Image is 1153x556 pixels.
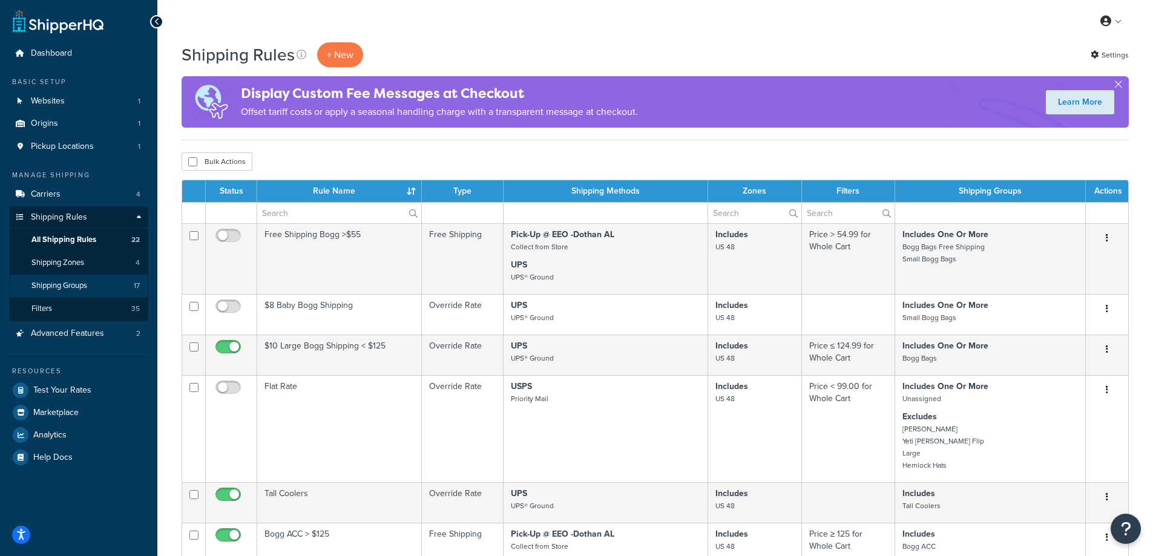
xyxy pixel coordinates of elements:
span: Pickup Locations [31,142,94,152]
span: 1 [138,119,140,129]
small: Tall Coolers [902,500,941,511]
a: ShipperHQ Home [13,9,103,33]
td: $10 Large Bogg Shipping < $125 [257,335,422,375]
a: Marketplace [9,402,148,424]
strong: Includes [715,339,748,352]
span: Dashboard [31,48,72,59]
p: + New [317,42,363,67]
span: 1 [138,142,140,152]
li: Origins [9,113,148,135]
span: 4 [136,258,140,268]
button: Open Resource Center [1111,514,1141,544]
strong: USPS [511,380,532,393]
span: Marketplace [33,408,79,418]
small: Bogg ACC [902,541,936,552]
strong: Includes [715,228,748,241]
span: 1 [138,96,140,106]
span: Shipping Rules [31,212,87,223]
h4: Display Custom Fee Messages at Checkout [241,83,638,103]
strong: Excludes [902,410,937,423]
small: UPS® Ground [511,312,554,323]
a: Shipping Rules [9,206,148,229]
td: Tall Coolers [257,482,422,523]
td: Flat Rate [257,375,422,482]
a: Help Docs [9,446,148,468]
th: Rule Name : activate to sort column ascending [257,180,422,202]
small: US 48 [715,541,735,552]
small: Collect from Store [511,541,568,552]
strong: Includes [715,380,748,393]
small: Unassigned [902,393,941,404]
a: Shipping Zones 4 [9,252,148,274]
small: Bogg Bags [902,353,937,364]
td: $8 Baby Bogg Shipping [257,294,422,335]
strong: Includes [715,528,748,540]
span: 35 [131,304,140,314]
li: Shipping Groups [9,275,148,297]
div: Resources [9,366,148,376]
li: All Shipping Rules [9,229,148,251]
small: Small Bogg Bags [902,312,956,323]
div: Manage Shipping [9,170,148,180]
span: Origins [31,119,58,129]
a: Websites 1 [9,90,148,113]
small: US 48 [715,500,735,511]
input: Search [708,203,801,223]
img: duties-banner-06bc72dcb5fe05cb3f9472aba00be2ae8eb53ab6f0d8bb03d382ba314ac3c341.png [182,76,241,128]
th: Actions [1086,180,1128,202]
th: Shipping Methods [504,180,708,202]
strong: Includes [715,299,748,312]
th: Zones [708,180,802,202]
a: Settings [1091,47,1129,64]
a: Filters 35 [9,298,148,320]
span: 4 [136,189,140,200]
small: US 48 [715,353,735,364]
small: US 48 [715,241,735,252]
small: Collect from Store [511,241,568,252]
li: Dashboard [9,42,148,65]
strong: Includes One Or More [902,380,988,393]
strong: Pick-Up @ EEO -Dothan AL [511,228,614,241]
span: 2 [136,329,140,339]
small: US 48 [715,393,735,404]
small: UPS® Ground [511,500,554,511]
a: Pickup Locations 1 [9,136,148,158]
strong: UPS [511,299,527,312]
strong: Includes [902,528,935,540]
span: 22 [131,235,140,245]
td: Price > 54.99 for Whole Cart [802,223,895,294]
strong: UPS [511,258,527,271]
span: Websites [31,96,65,106]
li: Carriers [9,183,148,206]
span: Help Docs [33,453,73,463]
span: Shipping Zones [31,258,84,268]
li: Websites [9,90,148,113]
a: Learn More [1046,90,1114,114]
small: US 48 [715,312,735,323]
td: Price ≤ 124.99 for Whole Cart [802,335,895,375]
a: Analytics [9,424,148,446]
span: All Shipping Rules [31,235,96,245]
a: Test Your Rates [9,379,148,401]
td: Price < 99.00 for Whole Cart [802,375,895,482]
small: UPS® Ground [511,272,554,283]
span: Carriers [31,189,61,200]
a: Shipping Groups 17 [9,275,148,297]
input: Search [257,203,421,223]
th: Status [206,180,257,202]
li: Shipping Rules [9,206,148,321]
button: Bulk Actions [182,152,252,171]
span: Test Your Rates [33,385,91,396]
td: Free Shipping Bogg >$55 [257,223,422,294]
div: Basic Setup [9,77,148,87]
small: [PERSON_NAME] Yeti [PERSON_NAME] Flip Large Hemlock Hats [902,424,984,471]
strong: Includes One Or More [902,299,988,312]
strong: UPS [511,487,527,500]
h1: Shipping Rules [182,43,295,67]
th: Type [422,180,504,202]
a: Carriers 4 [9,183,148,206]
li: Shipping Zones [9,252,148,274]
span: Analytics [33,430,67,440]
